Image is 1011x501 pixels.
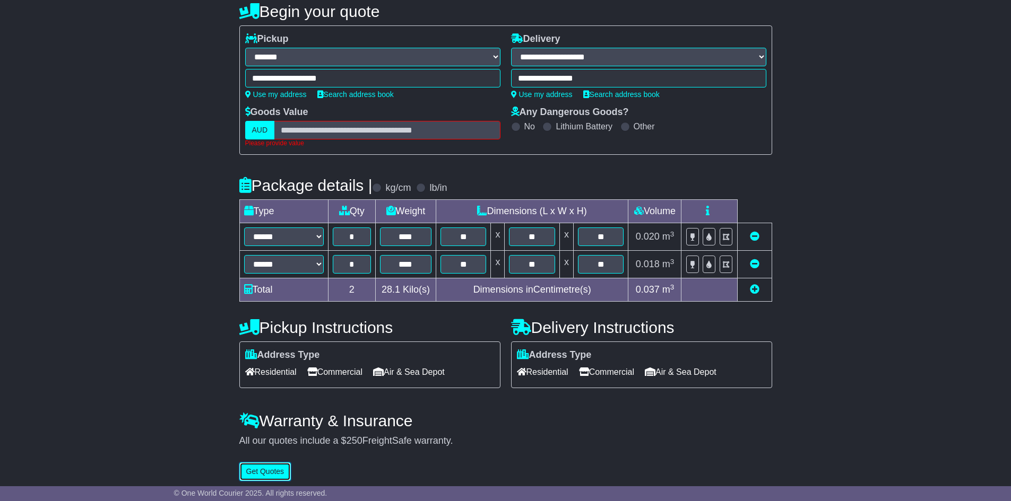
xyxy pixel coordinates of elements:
[245,364,297,380] span: Residential
[436,200,628,223] td: Dimensions (L x W x H)
[491,251,505,278] td: x
[375,278,436,302] td: Kilo(s)
[307,364,362,380] span: Commercial
[491,223,505,251] td: x
[524,121,535,131] label: No
[750,284,759,295] a: Add new item
[634,121,655,131] label: Other
[559,223,573,251] td: x
[662,284,675,295] span: m
[245,121,275,139] label: AUD
[662,259,675,269] span: m
[239,177,373,194] h4: Package details |
[436,278,628,302] td: Dimensions in Centimetre(s)
[245,33,289,45] label: Pickup
[636,259,660,269] span: 0.018
[382,284,400,295] span: 28.1
[636,284,660,295] span: 0.037
[517,349,592,361] label: Address Type
[245,107,308,118] label: Goods Value
[317,90,394,99] a: Search address book
[670,258,675,266] sup: 3
[579,364,634,380] span: Commercial
[662,231,675,242] span: m
[670,283,675,291] sup: 3
[245,349,320,361] label: Address Type
[750,231,759,242] a: Remove this item
[429,182,447,194] label: lb/in
[511,90,573,99] a: Use my address
[511,319,772,336] h4: Delivery Instructions
[239,3,772,20] h4: Begin your quote
[645,364,716,380] span: Air & Sea Depot
[511,107,629,118] label: Any Dangerous Goods?
[583,90,660,99] a: Search address book
[375,200,436,223] td: Weight
[328,200,375,223] td: Qty
[636,231,660,242] span: 0.020
[628,200,681,223] td: Volume
[239,435,772,447] div: All our quotes include a $ FreightSafe warranty.
[245,139,500,147] div: Please provide value
[239,200,328,223] td: Type
[239,319,500,336] h4: Pickup Instructions
[511,33,560,45] label: Delivery
[174,489,327,497] span: © One World Courier 2025. All rights reserved.
[559,251,573,278] td: x
[239,462,291,481] button: Get Quotes
[347,435,362,446] span: 250
[385,182,411,194] label: kg/cm
[239,278,328,302] td: Total
[517,364,568,380] span: Residential
[373,364,445,380] span: Air & Sea Depot
[556,121,612,131] label: Lithium Battery
[328,278,375,302] td: 2
[670,230,675,238] sup: 3
[239,412,772,429] h4: Warranty & Insurance
[245,90,307,99] a: Use my address
[750,259,759,269] a: Remove this item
